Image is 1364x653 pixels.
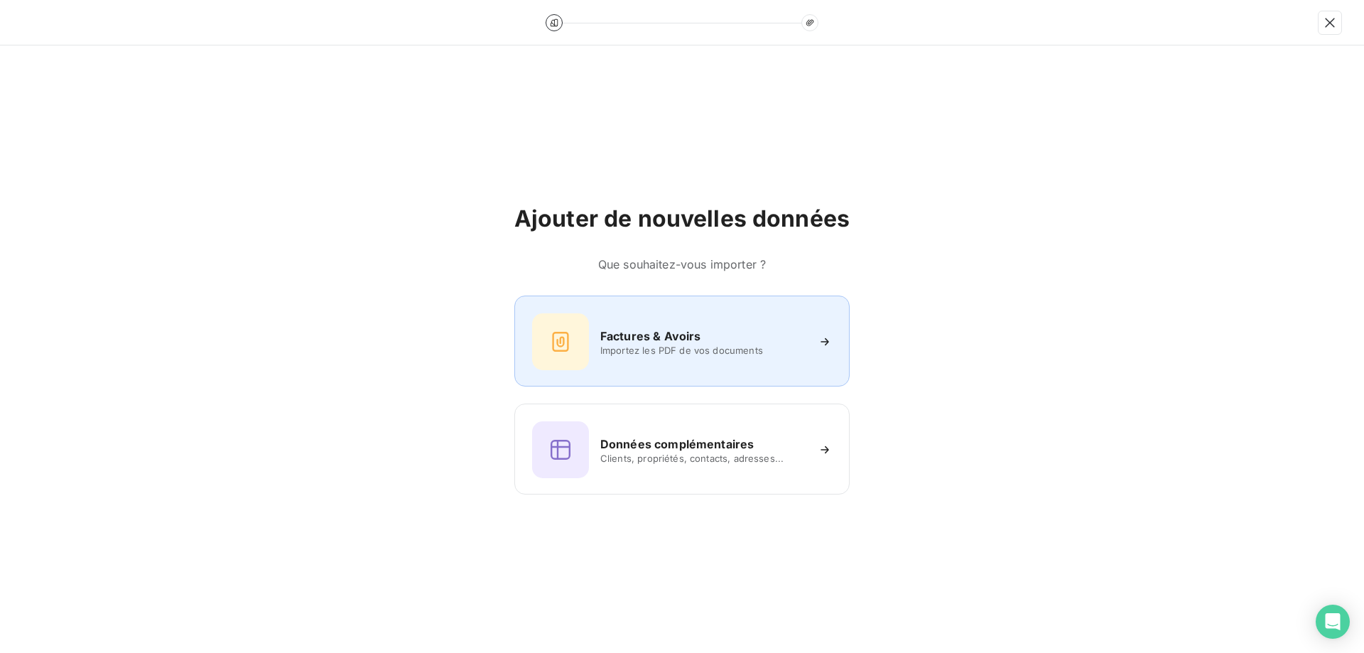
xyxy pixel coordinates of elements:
[514,256,850,273] h6: Que souhaitez-vous importer ?
[1316,605,1350,639] div: Open Intercom Messenger
[600,328,701,345] h6: Factures & Avoirs
[600,453,806,464] span: Clients, propriétés, contacts, adresses...
[514,205,850,233] h2: Ajouter de nouvelles données
[600,345,806,356] span: Importez les PDF de vos documents
[600,436,754,453] h6: Données complémentaires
